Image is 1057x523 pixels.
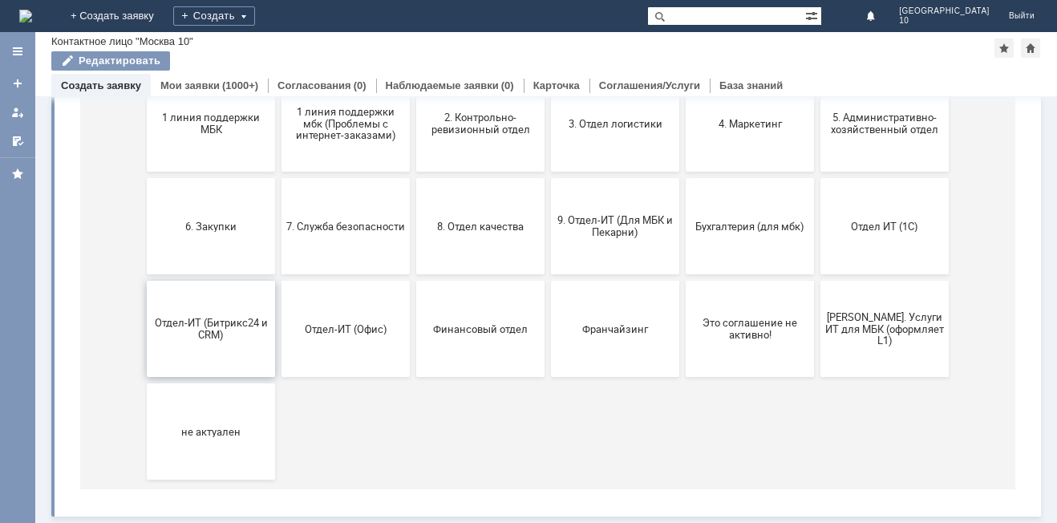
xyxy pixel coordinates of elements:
[386,79,499,91] a: Наблюдаемые заявки
[84,337,203,349] span: 6. Закупки
[79,398,208,494] button: Отдел-ИТ (Битрикс24 и CRM)
[13,160,948,176] header: Выберите тематику заявки
[1021,39,1040,58] div: Сделать домашней страницей
[61,79,141,91] a: Создать заявку
[5,71,30,96] a: Создать заявку
[222,79,258,91] div: (1000+)
[320,71,641,101] input: Например, почта или справка
[214,398,342,494] button: Отдел-ИТ (Офис)
[354,440,472,452] span: Финансовый отдел
[219,440,338,452] span: Отдел-ИТ (Офис)
[899,16,990,26] span: 10
[488,440,607,452] span: Франчайзинг
[623,337,742,349] span: Бухгалтерия (для мбк)
[533,79,580,91] a: Карточка
[618,398,747,494] button: Это соглашение не активно!
[320,39,641,55] label: Воспользуйтесь поиском
[349,295,477,391] button: 8. Отдел качества
[758,337,877,349] span: Отдел ИТ (1С)
[899,6,990,16] span: [GEOGRAPHIC_DATA]
[354,79,367,91] div: (0)
[753,398,881,494] button: [PERSON_NAME]. Услуги ИТ для МБК (оформляет L1)
[214,193,342,289] button: 1 линия поддержки мбк (Проблемы с интернет-заказами)
[277,79,351,91] a: Согласования
[484,295,612,391] button: 9. Отдел-ИТ (Для МБК и Пекарни)
[214,295,342,391] button: 7. Служба безопасности
[805,7,821,22] span: Расширенный поиск
[753,193,881,289] button: 5. Административно-хозяйственный отдел
[19,10,32,22] a: Перейти на домашнюю страницу
[79,193,208,289] button: 1 линия поддержки МБК
[484,398,612,494] button: Франчайзинг
[349,193,477,289] button: 2. Контрольно-ревизионный отдел
[488,331,607,355] span: 9. Отдел-ИТ (Для МБК и Пекарни)
[618,295,747,391] button: Бухгалтерия (для мбк)
[623,434,742,458] span: Это соглашение не активно!
[501,79,514,91] div: (0)
[354,337,472,349] span: 8. Отдел качества
[599,79,700,91] a: Соглашения/Услуги
[994,39,1014,58] div: Добавить в избранное
[354,229,472,253] span: 2. Контрольно-ревизионный отдел
[623,234,742,246] span: 4. Маркетинг
[51,35,193,47] div: Контактное лицо "Москва 10"
[5,128,30,154] a: Мои согласования
[488,234,607,246] span: 3. Отдел логистики
[758,428,877,464] span: [PERSON_NAME]. Услуги ИТ для МБК (оформляет L1)
[84,229,203,253] span: 1 линия поддержки МБК
[79,295,208,391] button: 6. Закупки
[84,434,203,458] span: Отдел-ИТ (Битрикс24 и CRM)
[219,222,338,258] span: 1 линия поддержки мбк (Проблемы с интернет-заказами)
[219,337,338,349] span: 7. Служба безопасности
[173,6,255,26] div: Создать
[753,295,881,391] button: Отдел ИТ (1С)
[484,193,612,289] button: 3. Отдел логистики
[349,398,477,494] button: Финансовый отдел
[719,79,783,91] a: База знаний
[5,99,30,125] a: Мои заявки
[160,79,220,91] a: Мои заявки
[618,193,747,289] button: 4. Маркетинг
[19,10,32,22] img: logo
[758,229,877,253] span: 5. Административно-хозяйственный отдел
